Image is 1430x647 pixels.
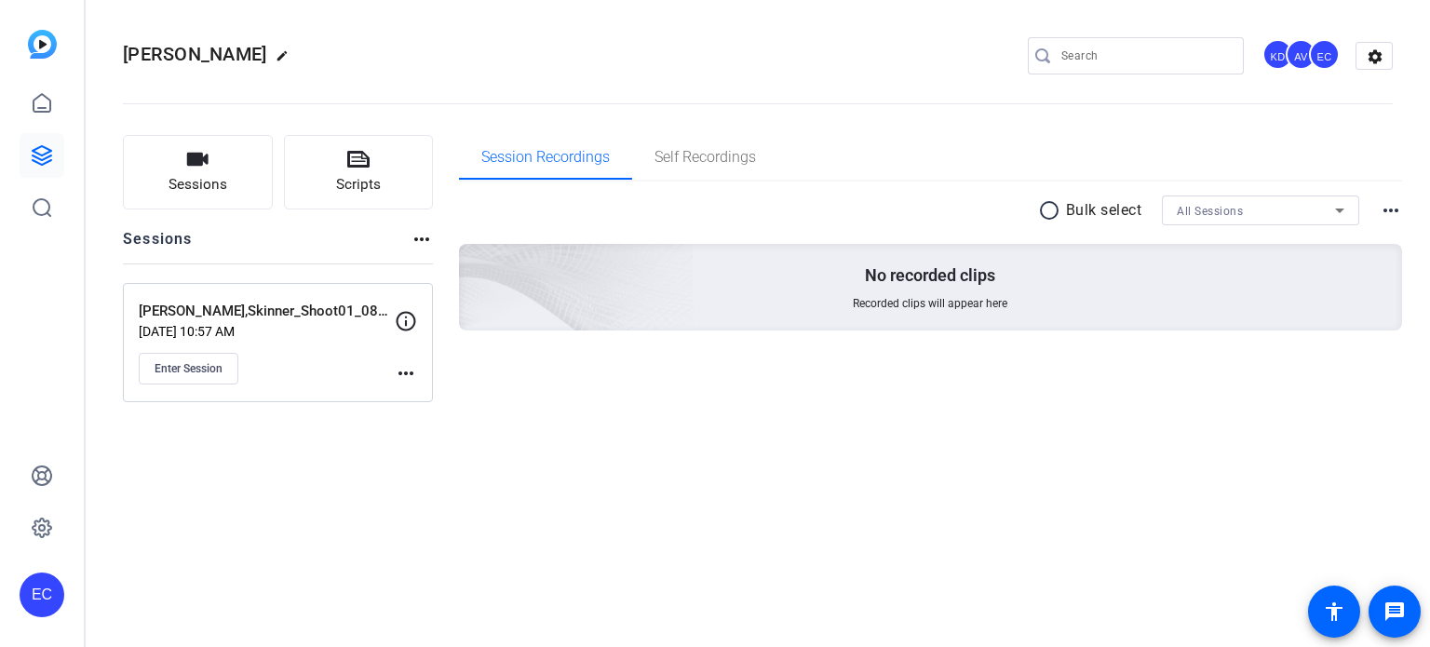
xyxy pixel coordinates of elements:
span: Sessions [169,174,227,195]
span: All Sessions [1177,205,1243,218]
p: [DATE] 10:57 AM [139,324,395,339]
mat-icon: message [1383,600,1406,623]
span: Recorded clips will appear here [853,296,1007,311]
h2: Sessions [123,228,193,263]
img: blue-gradient.svg [28,30,57,59]
p: Bulk select [1066,199,1142,222]
mat-icon: radio_button_unchecked [1038,199,1066,222]
span: [PERSON_NAME] [123,43,266,65]
ngx-avatar: Abby Veloz [1286,39,1318,72]
p: [PERSON_NAME],Skinner_Shoot01_08132025 [139,301,395,322]
div: EC [1309,39,1340,70]
ngx-avatar: Krystal Delgadillo [1262,39,1295,72]
img: embarkstudio-empty-session.png [250,60,695,464]
span: Session Recordings [481,150,610,165]
div: AV [1286,39,1316,70]
button: Enter Session [139,353,238,384]
mat-icon: more_horiz [411,228,433,250]
button: Scripts [284,135,434,209]
div: EC [20,573,64,617]
mat-icon: more_horiz [1380,199,1402,222]
mat-icon: more_horiz [395,362,417,384]
mat-icon: accessibility [1323,600,1345,623]
p: No recorded clips [865,264,995,287]
span: Scripts [336,174,381,195]
button: Sessions [123,135,273,209]
mat-icon: edit [276,49,298,72]
ngx-avatar: Erika Centeno [1309,39,1342,72]
span: Self Recordings [654,150,756,165]
mat-icon: settings [1356,43,1394,71]
div: KD [1262,39,1293,70]
input: Search [1061,45,1229,67]
span: Enter Session [155,361,223,376]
